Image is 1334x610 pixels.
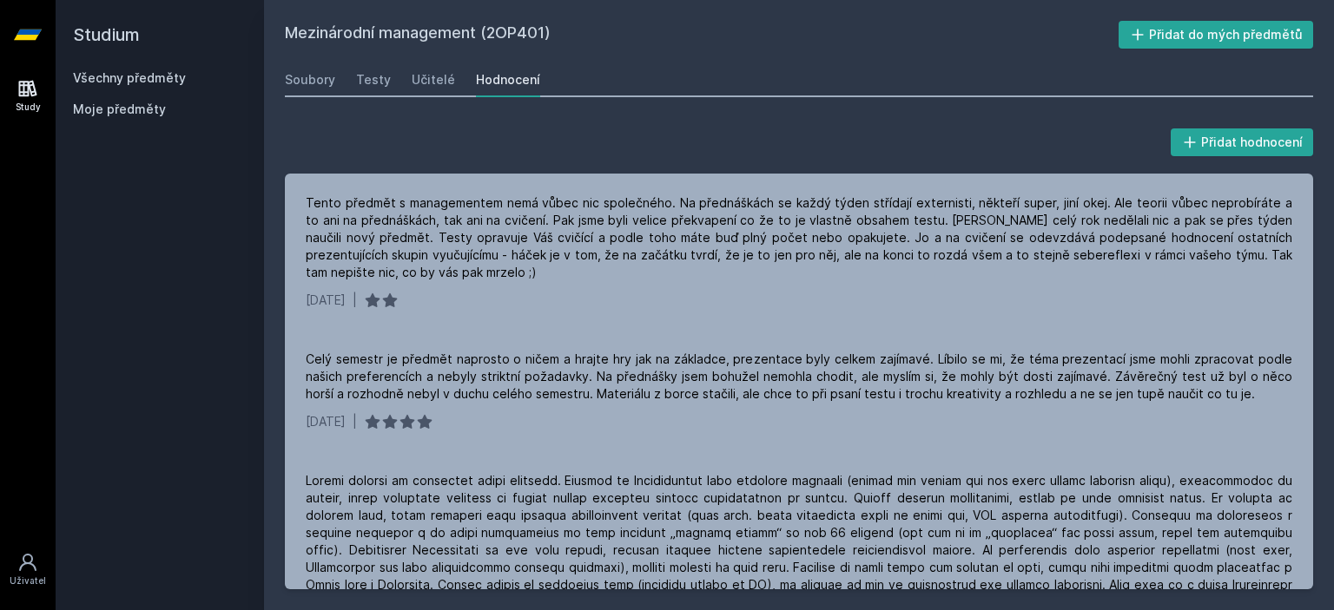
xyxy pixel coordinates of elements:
a: Hodnocení [476,62,540,97]
div: Study [16,101,41,114]
a: Soubory [285,62,335,97]
button: Přidat do mých předmětů [1119,21,1314,49]
a: Učitelé [412,62,455,97]
div: | [353,292,357,309]
button: Přidat hodnocení [1171,128,1314,156]
div: Celý semestr je předmět naprosto o ničem a hrajte hry jak na základce, prezentace byly celkem zaj... [306,351,1292,403]
div: [DATE] [306,413,346,430]
div: [DATE] [306,292,346,309]
span: Moje předměty [73,101,166,118]
h2: Mezinárodní management (2OP401) [285,21,1119,49]
a: Study [3,69,52,122]
a: Všechny předměty [73,70,186,85]
a: Uživatel [3,543,52,596]
div: Učitelé [412,71,455,89]
div: Tento předmět s managementem nemá vůbec nic společného. Na přednáškách se každý týden střídají ex... [306,194,1292,281]
a: Testy [356,62,391,97]
div: Hodnocení [476,71,540,89]
div: Testy [356,71,391,89]
div: | [353,413,357,430]
div: Uživatel [10,574,46,587]
div: Soubory [285,71,335,89]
